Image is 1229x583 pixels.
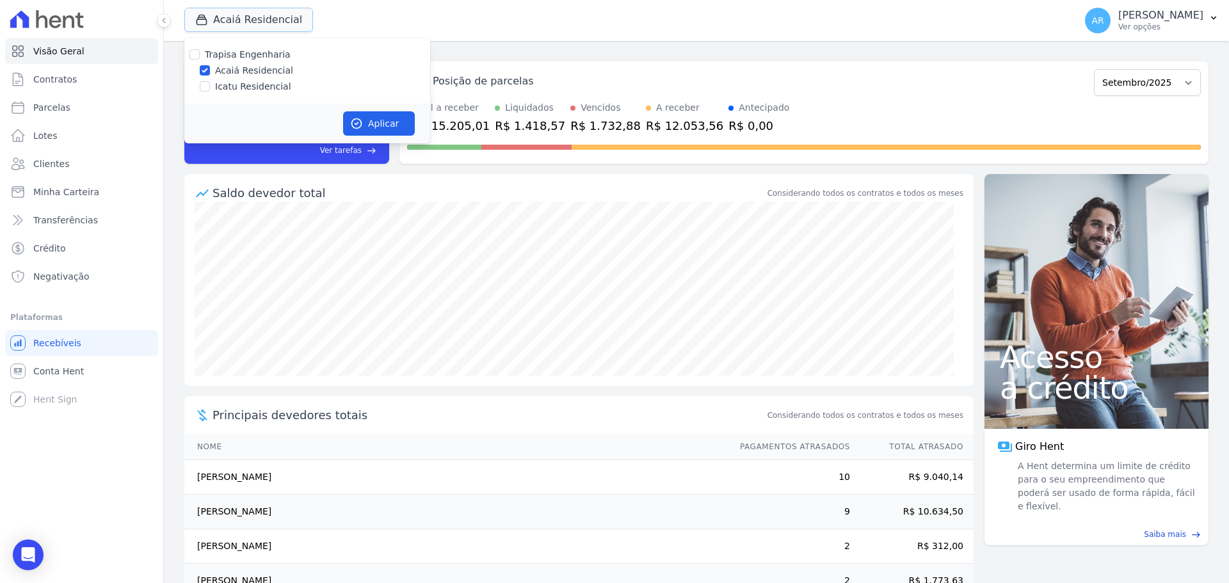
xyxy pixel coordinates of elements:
div: Antecipado [739,101,789,115]
div: R$ 1.418,57 [495,117,565,134]
th: Total Atrasado [851,434,974,460]
a: Lotes [5,123,158,148]
span: Minha Carteira [33,186,99,198]
div: R$ 15.205,01 [412,117,490,134]
p: Ver opções [1118,22,1203,32]
div: Open Intercom Messenger [13,539,44,570]
td: R$ 9.040,14 [851,460,974,495]
a: Conta Hent [5,358,158,384]
span: Contratos [33,73,77,86]
p: [PERSON_NAME] [1118,9,1203,22]
td: [PERSON_NAME] [184,495,728,529]
span: Acesso [1000,342,1193,372]
th: Nome [184,434,728,460]
a: Minha Carteira [5,179,158,205]
td: 9 [728,495,851,529]
span: Conta Hent [33,365,84,378]
label: Trapisa Engenharia [205,49,291,60]
div: R$ 12.053,56 [646,117,723,134]
a: Transferências [5,207,158,233]
label: Acaiá Residencial [215,64,293,77]
button: Aplicar [343,111,415,136]
label: Icatu Residencial [215,80,291,93]
span: Visão Geral [33,45,84,58]
span: Saiba mais [1144,529,1186,540]
div: Liquidados [505,101,554,115]
span: east [1191,530,1201,539]
td: [PERSON_NAME] [184,529,728,564]
a: Clientes [5,151,158,177]
div: Posição de parcelas [433,74,534,89]
div: R$ 1.732,88 [570,117,641,134]
span: Clientes [33,157,69,170]
span: Lotes [33,129,58,142]
span: A Hent determina um limite de crédito para o seu empreendimento que poderá ser usado de forma ráp... [1015,459,1196,513]
span: east [367,146,376,156]
a: Crédito [5,236,158,261]
span: Crédito [33,242,66,255]
span: Ver tarefas [320,145,362,156]
a: Parcelas [5,95,158,120]
span: Considerando todos os contratos e todos os meses [767,410,963,421]
div: Considerando todos os contratos e todos os meses [767,188,963,199]
a: Saiba mais east [992,529,1201,540]
div: Vencidos [581,101,620,115]
span: Negativação [33,270,90,283]
span: Parcelas [33,101,70,114]
div: Saldo devedor total [213,184,765,202]
a: Ver tarefas east [232,145,376,156]
button: AR [PERSON_NAME] Ver opções [1075,3,1229,38]
td: [PERSON_NAME] [184,460,728,495]
span: a crédito [1000,372,1193,403]
span: Transferências [33,214,98,227]
div: Total a receber [412,101,490,115]
td: R$ 10.634,50 [851,495,974,529]
a: Negativação [5,264,158,289]
td: 10 [728,460,851,495]
span: Giro Hent [1015,439,1064,454]
button: Acaiá Residencial [184,8,313,32]
td: 2 [728,529,851,564]
span: AR [1091,16,1104,25]
a: Recebíveis [5,330,158,356]
td: R$ 312,00 [851,529,974,564]
span: Principais devedores totais [213,406,765,424]
div: A receber [656,101,700,115]
th: Pagamentos Atrasados [728,434,851,460]
a: Contratos [5,67,158,92]
span: Recebíveis [33,337,81,349]
a: Visão Geral [5,38,158,64]
div: R$ 0,00 [728,117,789,134]
div: Plataformas [10,310,153,325]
